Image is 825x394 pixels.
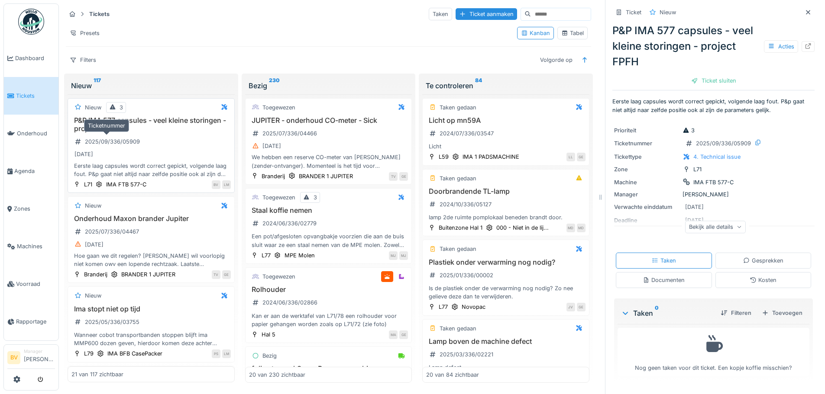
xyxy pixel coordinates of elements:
sup: 230 [269,80,280,91]
div: 4. Technical issue [693,153,741,161]
div: Kosten [750,276,776,284]
div: Ticket sluiten [688,75,740,86]
div: Volgorde op [536,54,576,66]
a: Dashboard [4,39,58,77]
div: LM [222,180,231,189]
div: L79 [84,349,94,358]
div: Nieuw [660,8,676,16]
div: IMA FTB 577-C [106,180,146,189]
span: Dashboard [15,54,55,62]
div: Bekijk alle details [685,221,746,233]
div: [PERSON_NAME] [614,190,813,199]
span: Tickets [16,92,55,100]
div: Hoe gaan we dit regelen? [PERSON_NAME] wil voorlopig niet komen owv een lopende rechtzaak. Laatst... [71,252,231,268]
div: Buitenzone Hal 1 [439,224,482,232]
li: BV [7,351,20,364]
div: Nieuw [85,291,101,300]
div: Is de plastiek onder de verwarming nog nodig? Zo nee gelieve deze dan te verwijderen. [426,284,586,301]
div: 2025/01/336/00002 [440,271,493,279]
div: BV [212,180,220,189]
span: Agenda [14,167,55,175]
div: Eerste laag capsules wordt correct gepickt, volgende laag fout. P&p gaat niet altijd naar zelfde ... [71,162,231,178]
div: Gesprekken [743,256,783,265]
div: BRANDER 1 JUPITER [121,270,175,279]
div: Zone [614,165,679,173]
h3: Onderhoud Maxon brander Jupiter [71,215,231,223]
div: JV [566,303,575,311]
div: 3 [314,193,317,202]
div: Taken [652,256,676,265]
div: 2024/06/336/02866 [262,298,317,307]
strong: Tickets [86,10,113,18]
div: Taken [429,8,452,20]
div: IMA BFB CasePacker [107,349,162,358]
a: BV Manager[PERSON_NAME] [7,348,55,369]
div: Machine [614,178,679,186]
sup: 0 [655,308,659,318]
h3: Licht op mn59A [426,116,586,125]
h3: Plastiek onder verwarming nog nodig? [426,258,586,266]
h3: JUPITER - onderhoud CO-meter - Sick [249,116,408,125]
div: L77 [439,303,448,311]
div: Ticket aanmaken [456,8,517,20]
div: Ticket [626,8,641,16]
a: Agenda [4,152,58,190]
div: Tabel [561,29,584,37]
div: PS [212,349,220,358]
div: Ticketnummer [84,119,129,132]
div: Taken gedaan [440,103,476,112]
div: Wanneer cobot transportbanden stoppen blijft ima MMP600 dozen geven, hierdoor komen deze achter e... [71,331,231,347]
div: Lamp defect [426,363,586,372]
div: 21 van 117 zichtbaar [71,371,123,379]
div: Bezig [262,352,277,360]
div: P&P IMA 577 capsules - veel kleine storingen - project FPFH [612,23,815,70]
sup: 117 [94,80,101,91]
div: 2025/09/336/05909 [85,138,140,146]
div: Novopac [462,303,485,311]
div: Toevoegen [758,307,806,319]
div: GE [399,330,408,339]
div: Licht [426,142,586,151]
div: MPE Molen [285,251,315,259]
div: 2025/09/336/05909 [696,139,751,147]
div: Manager [24,348,55,355]
div: Prioriteit [614,126,679,135]
div: Bezig [249,80,409,91]
div: 2025/03/336/02221 [440,350,493,359]
li: [PERSON_NAME] [24,348,55,367]
div: Te controleren [426,80,586,91]
sup: 84 [475,80,482,91]
div: Manager [614,190,679,199]
h3: folie steunrol Opem Pegasso machine [249,365,408,373]
div: 2025/07/336/04466 [262,129,317,138]
div: Acties [764,40,798,53]
div: [DATE] [262,142,281,150]
div: Hal 5 [262,330,275,339]
div: IMA 1 PADSMACHINE [463,153,519,161]
div: 2025/05/336/03755 [85,318,139,326]
div: LM [222,349,231,358]
div: [DATE] [74,150,93,158]
div: MD [566,224,575,232]
div: 000 - Niet in de lij... [496,224,549,232]
a: Voorraad [4,265,58,303]
a: Rapportage [4,303,58,340]
div: Filters [66,54,100,66]
div: Documenten [643,276,685,284]
div: Presets [66,27,104,39]
div: Taken [621,308,714,318]
div: GE [399,172,408,181]
div: Nieuw [71,80,231,91]
a: Zones [4,190,58,227]
div: lamp 2de ruimte pomplokaal beneden brandt door. [426,213,586,221]
div: 2024/07/336/03547 [440,129,494,138]
div: 2024/06/336/02779 [262,219,317,227]
div: MJ [389,251,398,260]
div: L77 [262,251,271,259]
div: Nieuw [85,103,101,112]
div: Taken gedaan [440,324,476,333]
div: 2025/07/336/04467 [85,227,139,236]
div: IMA FTB 577-C [693,178,734,186]
div: Toegewezen [262,193,295,202]
div: BRANDER 1 JUPITER [299,172,353,180]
